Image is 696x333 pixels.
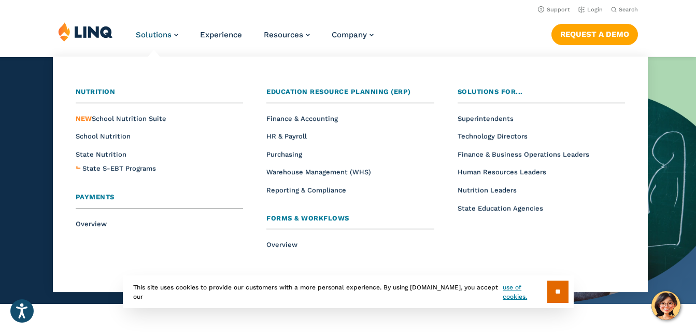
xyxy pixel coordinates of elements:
a: Solutions [136,30,178,39]
a: Support [538,6,570,13]
a: Education Resource Planning (ERP) [266,87,434,103]
nav: Primary Navigation [136,22,374,56]
button: Hello, have a question? Let’s chat. [651,291,680,320]
a: Overview [266,241,297,248]
a: NEWSchool Nutrition Suite [76,115,166,122]
a: State Education Agencies [458,204,543,212]
span: NEW [76,115,92,122]
a: Nutrition [76,87,243,103]
a: Nutrition Leaders [458,186,517,194]
a: Reporting & Compliance [266,186,346,194]
a: Overview [76,220,107,228]
a: State Nutrition [76,150,126,158]
span: Nutrition [76,88,116,95]
a: Human Resources Leaders [458,168,546,176]
a: Solutions for... [458,87,625,103]
a: Company [332,30,374,39]
a: Finance & Accounting [266,115,338,122]
span: Company [332,30,367,39]
a: use of cookies. [503,283,547,301]
span: School Nutrition Suite [76,115,166,122]
nav: Button Navigation [551,22,638,45]
a: School Nutrition [76,132,131,140]
a: Forms & Workflows [266,213,434,230]
a: Warehouse Management (WHS) [266,168,371,176]
img: LINQ | K‑12 Software [58,22,113,41]
div: This site uses cookies to provide our customers with a more personal experience. By using [DOMAIN... [123,275,574,308]
span: Payments [76,193,115,201]
a: Experience [200,30,242,39]
span: Education Resource Planning (ERP) [266,88,411,95]
a: Resources [264,30,310,39]
a: Login [578,6,603,13]
span: Search [619,6,638,13]
a: Payments [76,192,243,209]
span: State S-EBT Programs [82,164,156,172]
span: Solutions [136,30,172,39]
span: Resources [264,30,303,39]
button: Open Search Bar [611,6,638,13]
a: State S-EBT Programs [82,163,156,174]
a: Technology Directors [458,132,528,140]
a: HR & Payroll [266,132,307,140]
a: Purchasing [266,150,302,158]
span: Forms & Workflows [266,214,349,222]
a: Request a Demo [551,24,638,45]
span: Solutions for... [458,88,523,95]
a: Superintendents [458,115,514,122]
a: Finance & Business Operations Leaders [458,150,589,158]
